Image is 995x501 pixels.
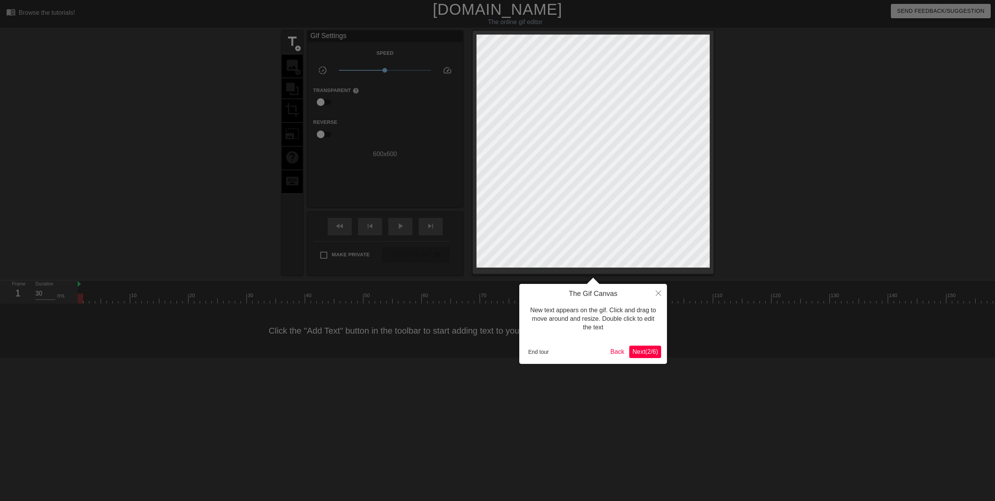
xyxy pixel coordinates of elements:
[632,348,658,355] span: Next ( 2 / 6 )
[629,346,661,358] button: Next
[650,284,667,302] button: Close
[607,346,628,358] button: Back
[525,298,661,340] div: New text appears on the gif. Click and drag to move around and resize. Double click to edit the text
[525,346,552,358] button: End tour
[525,290,661,298] h4: The Gif Canvas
